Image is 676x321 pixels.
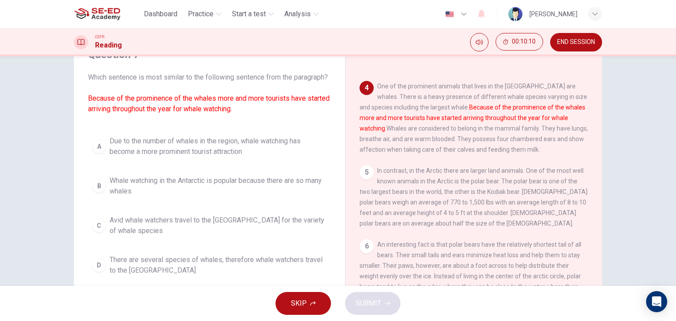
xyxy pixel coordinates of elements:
button: DThere are several species of whales, therefore whale watchers travel to the [GEOGRAPHIC_DATA] [88,251,331,280]
button: BWhale watching in the Antarctic is popular because there are so many whales [88,171,331,201]
span: 00:10:10 [512,38,536,45]
span: Avid whale watchers travel to the [GEOGRAPHIC_DATA] for the variety of whale species [110,215,327,236]
span: Analysis [284,9,311,19]
button: SKIP [276,292,331,315]
div: Mute [470,33,489,51]
button: CAvid whale watchers travel to the [GEOGRAPHIC_DATA] for the variety of whale species [88,211,331,240]
div: B [92,179,106,193]
span: Practice [188,9,213,19]
div: [PERSON_NAME] [529,9,577,19]
span: There are several species of whales, therefore whale watchers travel to the [GEOGRAPHIC_DATA] [110,255,327,276]
div: Open Intercom Messenger [646,291,667,312]
span: Which sentence is most similar to the following sentence from the paragraph? [88,72,331,114]
button: Start a test [228,6,277,22]
span: Start a test [232,9,266,19]
span: SKIP [291,297,307,310]
div: 5 [360,165,374,179]
span: CEFR [95,34,104,40]
font: Because of the prominence of the whales more and more tourists have started arriving throughout t... [88,94,330,113]
span: One of the prominent animals that lives in the [GEOGRAPHIC_DATA] are whales. There is a heavy pre... [360,83,588,153]
a: SE-ED Academy logo [74,5,140,23]
span: Due to the number of whales in the region, whale watching has become a more prominent tourist att... [110,136,327,157]
button: Practice [184,6,225,22]
div: Hide [496,33,543,51]
button: ADue to the number of whales in the region, whale watching has become a more prominent tourist at... [88,132,331,161]
button: END SESSION [550,33,602,51]
span: In contrast, in the Arctic there are larger land animals. One of the most well known animals in t... [360,167,588,227]
button: 00:10:10 [496,33,543,51]
div: C [92,219,106,233]
div: 4 [360,81,374,95]
div: D [92,258,106,272]
div: 6 [360,239,374,253]
img: SE-ED Academy logo [74,5,120,23]
button: Dashboard [140,6,181,22]
span: Whale watching in the Antarctic is popular because there are so many whales [110,175,327,197]
img: Profile picture [508,7,522,21]
span: Dashboard [144,9,177,19]
button: Analysis [281,6,322,22]
span: END SESSION [557,39,595,46]
div: A [92,139,106,153]
h1: Reading [95,40,122,51]
img: en [444,11,455,18]
font: Because of the prominence of the whales more and more tourists have started arriving throughout t... [360,104,585,132]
